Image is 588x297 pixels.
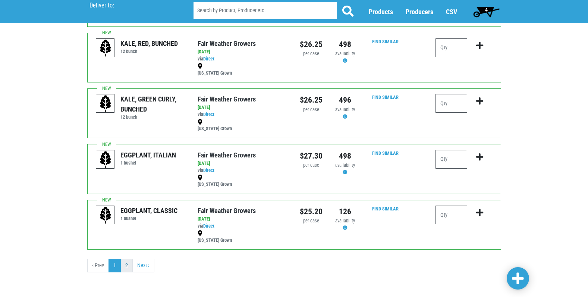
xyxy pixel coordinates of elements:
[96,94,115,113] img: placeholder-variety-43d6402dacf2d531de610a020419775a.svg
[203,223,214,229] a: Direct
[406,8,433,16] a: Producers
[109,259,121,272] a: 1
[198,104,288,111] div: [DATE]
[120,206,177,216] div: EGGPLANT, CLASSIC
[194,2,337,19] input: Search by Product, Producer etc.
[334,150,356,162] div: 498
[335,218,355,223] span: availability
[372,150,399,156] a: Find Similar
[120,216,177,221] h6: 1 bushel
[198,63,202,69] img: map_marker-0e94453035b3232a4d21701695807de9.png
[198,49,288,56] div: [DATE]
[198,56,288,63] div: via
[198,40,256,47] a: Fair Weather Growers
[120,114,186,120] h6: 12 bunch
[198,207,256,215] a: Fair Weather Growers
[203,112,214,117] a: Direct
[369,8,393,16] a: Products
[198,151,256,159] a: Fair Weather Growers
[372,206,399,212] a: Find Similar
[300,162,323,169] div: per case
[485,7,488,13] span: 4
[198,118,288,132] div: [US_STATE] Grown
[120,160,176,166] h6: 1 bushel
[120,49,178,54] h6: 12 bunch
[198,63,288,77] div: [US_STATE] Grown
[335,51,355,56] span: availability
[372,39,399,44] a: Find Similar
[89,2,174,9] p: Deliver to:
[300,38,323,50] div: $26.25
[203,168,214,173] a: Direct
[436,206,467,224] input: Qty
[300,94,323,106] div: $26.25
[120,259,133,272] a: 2
[446,8,457,16] a: CSV
[436,150,467,169] input: Qty
[436,94,467,113] input: Qty
[198,95,256,103] a: Fair Weather Growers
[198,119,202,125] img: map_marker-0e94453035b3232a4d21701695807de9.png
[120,94,186,114] div: KALE, GREEN CURLY, BUNCHED
[198,223,288,230] div: via
[300,50,323,57] div: per case
[334,38,356,50] div: 498
[198,111,288,118] div: via
[87,259,501,272] nav: pager
[96,39,115,57] img: placeholder-variety-43d6402dacf2d531de610a020419775a.svg
[198,160,288,167] div: [DATE]
[335,107,355,112] span: availability
[300,150,323,162] div: $27.30
[198,230,202,236] img: map_marker-0e94453035b3232a4d21701695807de9.png
[120,38,178,49] div: KALE, RED, BUNCHED
[436,38,467,57] input: Qty
[334,94,356,106] div: 496
[96,150,115,169] img: placeholder-variety-43d6402dacf2d531de610a020419775a.svg
[300,218,323,225] div: per case
[198,216,288,223] div: [DATE]
[300,106,323,113] div: per case
[198,175,202,181] img: map_marker-0e94453035b3232a4d21701695807de9.png
[372,94,399,100] a: Find Similar
[334,206,356,218] div: 126
[203,56,214,62] a: Direct
[120,150,176,160] div: EGGPLANT, ITALIAN
[198,230,288,244] div: [US_STATE] Grown
[335,162,355,168] span: availability
[198,167,288,174] div: via
[96,206,115,225] img: placeholder-variety-43d6402dacf2d531de610a020419775a.svg
[470,4,503,19] a: 4
[198,174,288,188] div: [US_STATE] Grown
[132,259,154,272] a: next
[300,206,323,218] div: $25.20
